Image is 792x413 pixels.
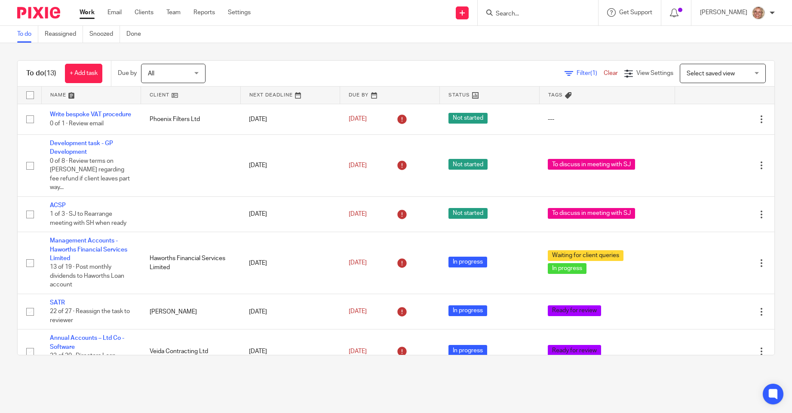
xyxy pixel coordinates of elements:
span: 0 of 1 · Review email [50,121,104,127]
span: Not started [448,113,488,124]
a: Write bespoke VAT procedure [50,112,131,118]
span: (13) [44,70,56,77]
span: In progress [448,257,487,267]
td: Phoenix Filters Ltd [141,104,241,134]
span: [DATE] [349,348,367,354]
span: Tags [548,93,563,97]
a: + Add task [65,64,102,83]
span: All [148,71,154,77]
a: Snoozed [89,26,120,43]
a: Email [107,8,122,17]
span: Not started [448,208,488,219]
span: View Settings [636,70,673,76]
span: [DATE] [349,211,367,217]
a: Management Accounts - Haworths Financial Services Limited [50,238,127,261]
a: Done [126,26,147,43]
span: [DATE] [349,162,367,168]
span: Ready for review [548,345,601,356]
a: Clients [135,8,153,17]
span: In progress [448,345,487,356]
span: Select saved view [687,71,735,77]
td: [DATE] [240,329,340,374]
td: [DATE] [240,104,340,134]
span: 1 of 3 · SJ to Rearrange meeting with SH when ready [50,211,126,226]
div: --- [548,115,666,124]
a: SATR [50,300,65,306]
td: [PERSON_NAME] [141,294,241,329]
span: [DATE] [349,309,367,315]
p: Due by [118,69,137,78]
a: Settings [228,8,251,17]
a: ACSP [50,202,66,208]
td: [DATE] [240,294,340,329]
span: 0 of 8 · Review terms on [PERSON_NAME] regarding fee refund if client leaves part way... [50,158,130,191]
span: To discuss in meeting with SJ [548,159,635,170]
p: [PERSON_NAME] [700,8,747,17]
span: Get Support [619,9,652,16]
span: Waiting for client queries [548,250,623,261]
a: Annual Accounts – Ltd Co - Software [50,335,124,350]
a: Team [166,8,181,17]
a: Reports [193,8,215,17]
td: Haworths Financial Services Limited [141,232,241,294]
span: [DATE] [349,116,367,122]
td: [DATE] [240,232,340,294]
a: Development task - GP Development [50,140,113,155]
span: 13 of 19 · Post monthly dividends to Haworths Loan account [50,264,124,288]
span: Ready for review [548,305,601,316]
span: 22 of 27 · Reassign the task to reviewer [50,309,130,324]
span: To discuss in meeting with SJ [548,208,635,219]
span: 23 of 30 · Directors Loan Account & Dividends [50,353,116,368]
input: Search [495,10,572,18]
span: (1) [590,70,597,76]
td: [DATE] [240,134,340,196]
td: Veida Contracting Ltd [141,329,241,374]
span: Filter [577,70,604,76]
a: Reassigned [45,26,83,43]
img: SJ.jpg [752,6,765,20]
span: [DATE] [349,260,367,266]
span: Not started [448,159,488,170]
span: In progress [448,305,487,316]
td: [DATE] [240,196,340,232]
span: In progress [548,263,586,274]
h1: To do [26,69,56,78]
a: Work [80,8,95,17]
a: Clear [604,70,618,76]
img: Pixie [17,7,60,19]
a: To do [17,26,38,43]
